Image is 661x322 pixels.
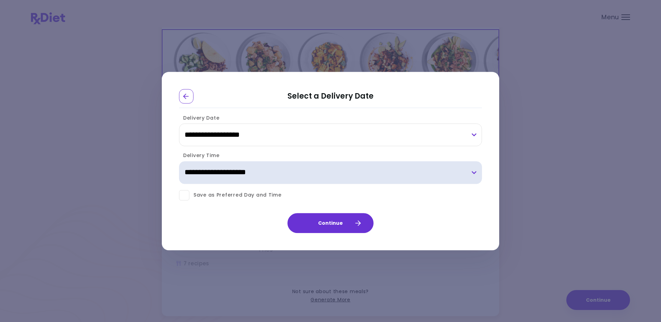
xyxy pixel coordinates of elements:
label: Delivery Date [179,114,219,121]
h2: Select a Delivery Date [179,89,482,108]
div: Go Back [179,89,193,103]
label: Delivery Time [179,152,219,159]
span: Save as Preferred Day and Time [189,191,282,200]
button: Continue [287,213,374,233]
